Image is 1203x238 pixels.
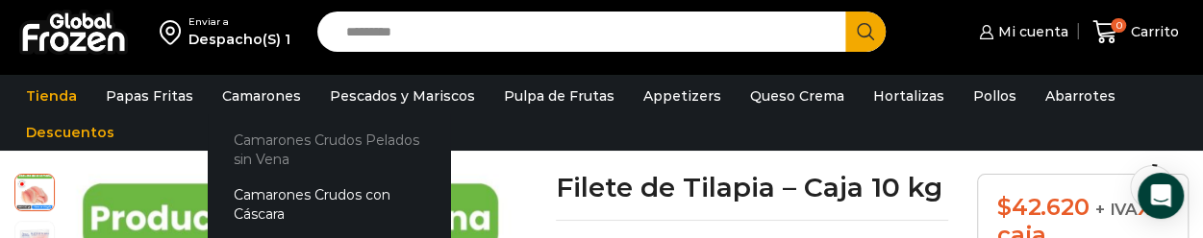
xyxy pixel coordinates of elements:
span: $ [997,193,1012,221]
h1: Filete de Tilapia – Caja 10 kg [556,174,948,201]
a: Mi cuenta [974,12,1068,51]
div: Open Intercom Messenger [1138,173,1184,219]
a: Camarones [213,78,311,114]
a: Camarones Crudos con Cáscara [208,177,450,231]
a: Queso Crema [740,78,854,114]
a: Pollos [964,78,1026,114]
div: Despacho(S) 1 [188,30,290,49]
span: pdls tilapila [15,172,54,210]
a: Hortalizas [864,78,954,114]
a: Pulpa de Frutas [494,78,624,114]
bdi: 42.620 [997,193,1089,221]
button: Search button [845,12,886,52]
a: Papas Fritas [96,78,203,114]
a: Abarrotes [1036,78,1125,114]
a: Tienda [16,78,87,114]
a: Pescados y Mariscos [320,78,485,114]
span: Mi cuenta [993,22,1068,41]
span: 0 [1111,18,1126,34]
a: 0 Carrito [1088,10,1184,55]
a: Descuentos [16,114,124,151]
a: Camarones Crudos Pelados sin Vena [208,122,450,177]
img: address-field-icon.svg [160,15,188,48]
div: Enviar a [188,15,290,29]
span: Carrito [1126,22,1179,41]
span: + IVA [1095,200,1138,219]
a: Appetizers [634,78,731,114]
